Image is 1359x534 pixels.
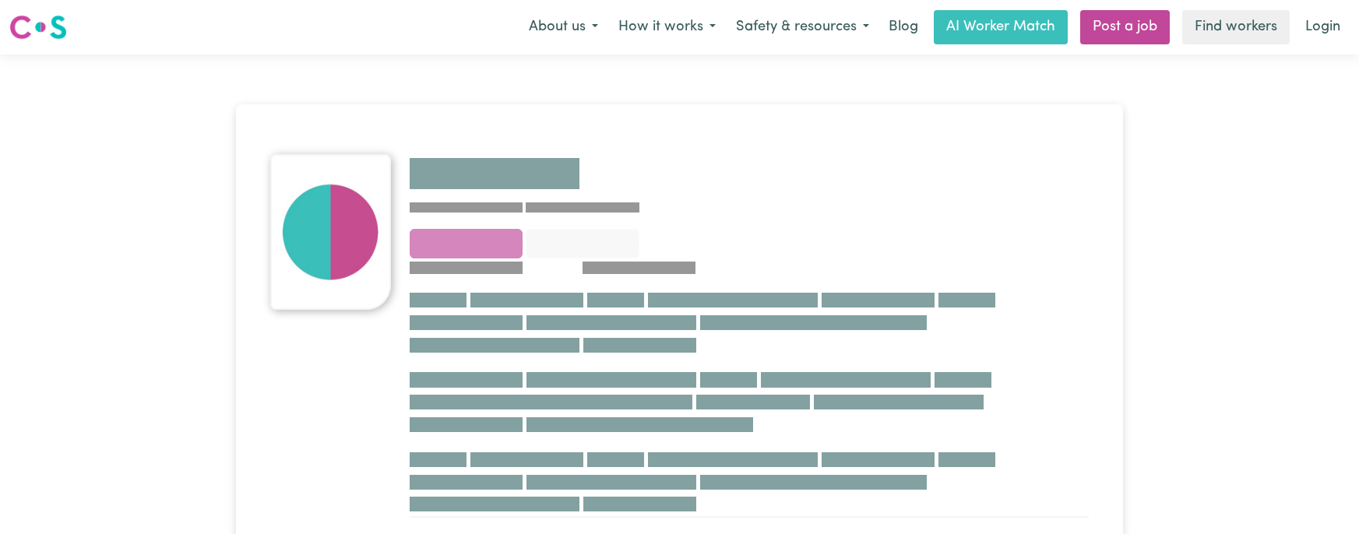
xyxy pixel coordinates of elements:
[934,10,1068,44] a: AI Worker Match
[879,10,928,44] a: Blog
[1296,10,1350,44] a: Login
[519,11,608,44] button: About us
[9,9,67,45] a: Careseekers logo
[1182,10,1290,44] a: Find workers
[608,11,726,44] button: How it works
[1080,10,1170,44] a: Post a job
[9,13,67,41] img: Careseekers logo
[726,11,879,44] button: Safety & resources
